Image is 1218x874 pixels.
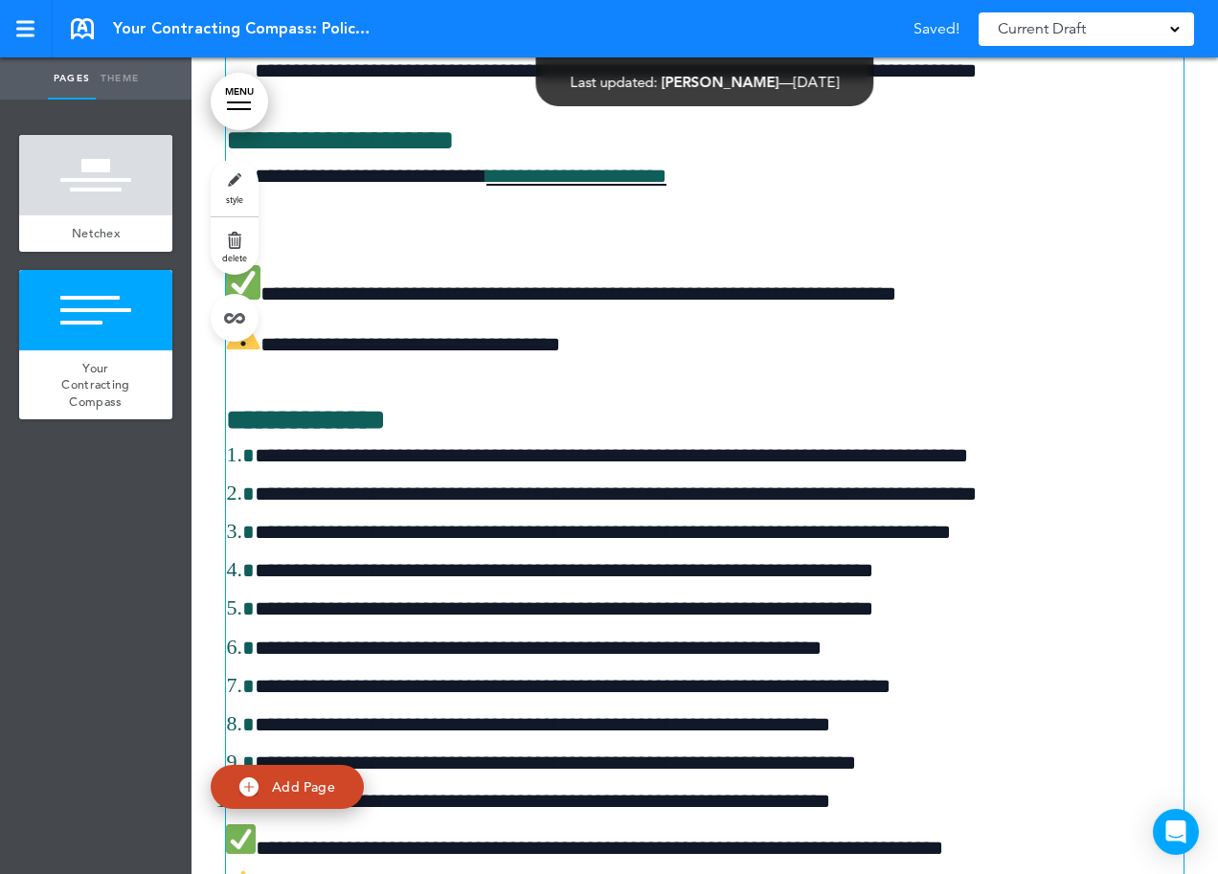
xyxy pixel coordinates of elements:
span: style [226,193,243,205]
span: Your Contracting Compass [61,360,129,410]
span: Last updated: [571,73,658,91]
a: Theme [96,57,144,100]
a: Pages [48,57,96,100]
a: style [211,159,259,216]
a: MENU [211,73,268,130]
span: Saved! [913,21,959,36]
div: — [571,75,840,89]
span: Add Page [272,778,335,796]
span: Netchex [72,225,120,241]
span: [DATE] [794,73,840,91]
a: delete [211,217,259,275]
img: add.svg [239,777,259,796]
div: Open Intercom Messenger [1153,809,1199,855]
span: delete [222,252,247,263]
a: Add Page [211,765,364,810]
span: Current Draft [998,15,1086,42]
img: 2705.png [226,824,256,854]
a: Your Contracting Compass [19,350,172,420]
span: Your Contracting Compass: Policies, Procedures, & Best Practices [113,18,372,39]
span: [PERSON_NAME] [662,73,779,91]
a: Netchex [19,215,172,252]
